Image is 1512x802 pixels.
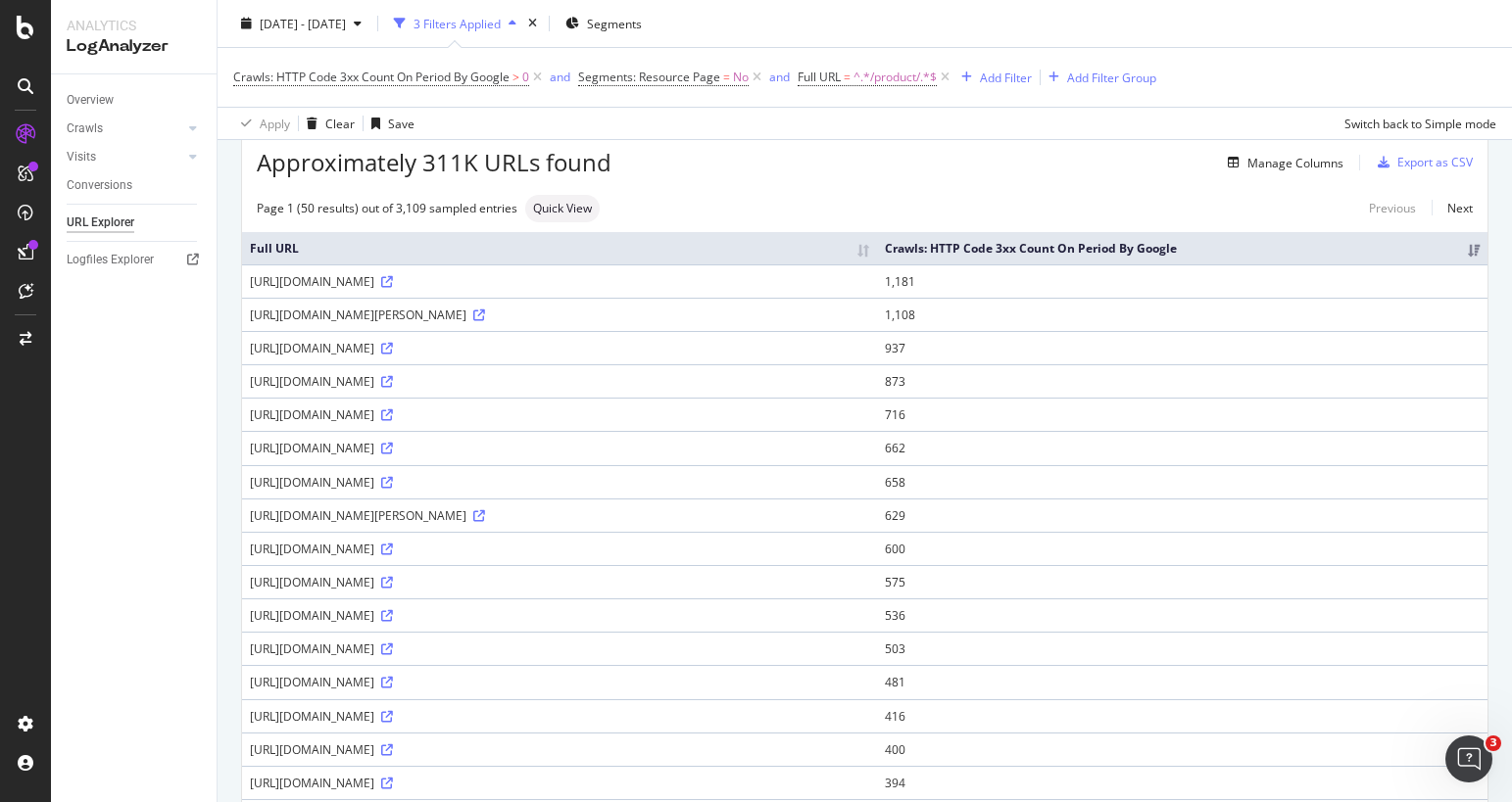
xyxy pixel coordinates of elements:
button: and [550,68,570,86]
div: [URL][DOMAIN_NAME][PERSON_NAME] [250,507,869,524]
td: 503 [877,632,1488,665]
a: URL Explorer [67,212,203,233]
div: [URL][DOMAIN_NAME] [250,607,869,624]
td: 873 [877,364,1488,398]
div: Visits [67,147,96,167]
div: [URL][DOMAIN_NAME] [250,708,869,725]
td: 536 [877,598,1488,632]
span: Quick View [533,203,592,214]
button: Manage Columns [1220,151,1343,174]
span: > [512,69,519,85]
span: Full URL [798,69,841,85]
td: 575 [877,565,1488,598]
button: Save [364,108,415,139]
a: Conversions [67,175,203,196]
td: 937 [877,331,1488,364]
button: Segments [558,8,650,39]
td: 394 [877,766,1488,799]
a: Next [1432,194,1473,222]
div: Save [388,115,415,131]
td: 662 [877,431,1488,464]
span: ^.*/product/.*$ [854,64,937,91]
div: Page 1 (50 results) out of 3,109 sampled entries [257,200,517,216]
button: 3 Filters Applied [386,8,524,39]
div: Clear [325,115,355,131]
div: times [524,14,541,33]
div: Crawls [67,118,103,139]
td: 716 [877,398,1488,431]
div: Logfiles Explorer [67,250,154,270]
div: [URL][DOMAIN_NAME] [250,373,869,390]
td: 416 [877,699,1488,732]
div: [URL][DOMAIN_NAME] [250,741,869,758]
span: = [723,69,730,85]
td: 629 [877,498,1488,532]
button: [DATE] - [DATE] [233,8,369,39]
div: [URL][DOMAIN_NAME] [250,440,869,456]
div: and [769,69,790,85]
td: 1,181 [877,264,1488,298]
a: Logfiles Explorer [67,250,203,270]
div: Manage Columns [1247,155,1343,171]
th: Crawls: HTTP Code 3xx Count On Period By Google: activate to sort column ascending [877,232,1488,264]
button: Apply [233,108,290,139]
td: 658 [877,465,1488,498]
div: [URL][DOMAIN_NAME] [250,474,869,491]
td: 400 [877,732,1488,766]
button: Add Filter [953,66,1032,89]
span: 0 [522,64,529,91]
a: Crawls [67,118,183,139]
span: Approximately 311K URLs found [257,146,611,179]
span: [DATE] - [DATE] [260,15,346,31]
iframe: Intercom live chat [1445,735,1492,782]
div: Add Filter Group [1067,69,1156,85]
div: URL Explorer [67,212,134,233]
div: Apply [260,115,290,131]
button: Clear [299,108,355,139]
div: Add Filter [980,69,1032,85]
a: Visits [67,147,183,167]
button: and [769,68,790,86]
span: = [844,69,851,85]
div: [URL][DOMAIN_NAME] [250,406,869,423]
button: Export as CSV [1370,147,1473,178]
div: [URL][DOMAIN_NAME] [250,541,869,557]
div: [URL][DOMAIN_NAME] [250,775,869,791]
div: Switch back to Simple mode [1344,115,1496,131]
th: Full URL: activate to sort column ascending [242,232,877,264]
a: Overview [67,90,203,111]
div: [URL][DOMAIN_NAME] [250,674,869,690]
td: 481 [877,665,1488,698]
div: LogAnalyzer [67,35,201,58]
div: and [550,69,570,85]
div: neutral label [525,195,600,222]
button: Switch back to Simple mode [1337,108,1496,139]
div: [URL][DOMAIN_NAME] [250,574,869,590]
div: [URL][DOMAIN_NAME] [250,273,869,290]
div: Export as CSV [1397,154,1473,170]
div: Overview [67,90,114,111]
span: No [733,64,749,91]
span: Crawls: HTTP Code 3xx Count On Period By Google [233,69,510,85]
div: 3 Filters Applied [414,15,501,31]
div: [URL][DOMAIN_NAME] [250,340,869,356]
button: Add Filter Group [1041,66,1156,89]
span: Segments: Resource Page [578,69,720,85]
td: 1,108 [877,298,1488,331]
span: Segments [587,15,642,31]
span: 3 [1486,735,1501,751]
td: 600 [877,532,1488,565]
div: Conversions [67,175,132,196]
div: [URL][DOMAIN_NAME][PERSON_NAME] [250,307,869,323]
div: [URL][DOMAIN_NAME] [250,640,869,657]
div: Analytics [67,16,201,35]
